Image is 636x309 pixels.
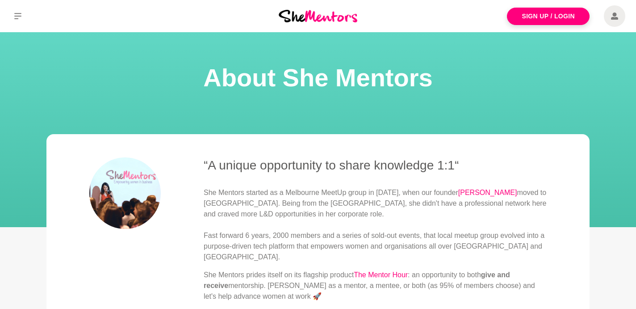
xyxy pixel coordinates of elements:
a: The Mentor Hour [354,271,408,279]
p: She Mentors started as a Melbourne MeetUp group in [DATE], when our founder moved to [GEOGRAPHIC_... [204,187,547,262]
a: [PERSON_NAME] [458,189,517,196]
a: Sign Up / Login [507,8,590,25]
p: She Mentors prides itself on its flagship product : an opportunity to both mentorship. [PERSON_NA... [204,270,547,302]
h1: About She Mentors [11,61,625,95]
h3: “A unique opportunity to share knowledge 1:1“ [204,157,547,173]
img: She Mentors Logo [279,10,357,22]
